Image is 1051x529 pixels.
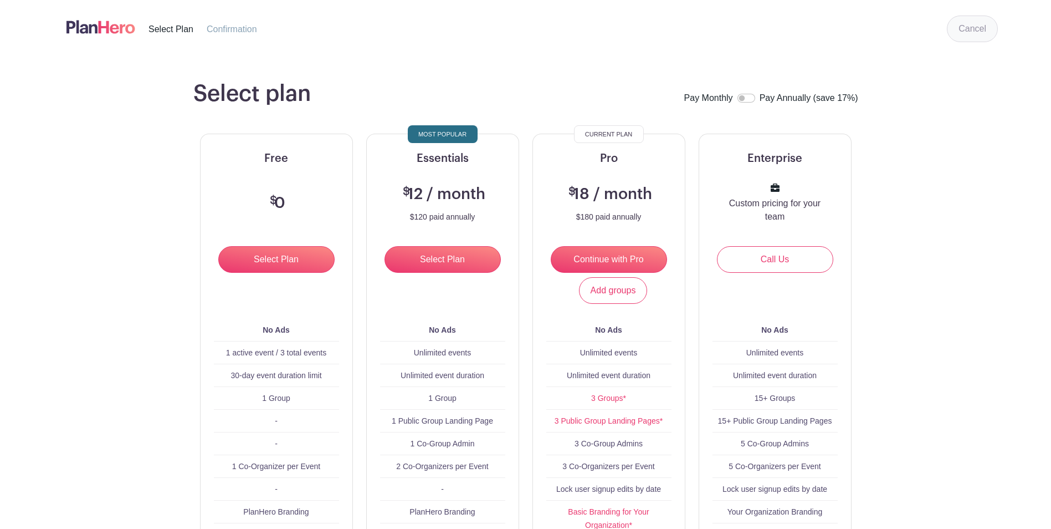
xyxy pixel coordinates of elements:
h1: Select plan [193,80,311,107]
span: 1 Co-Group Admin [411,439,475,448]
span: Lock user signup edits by date [722,485,827,494]
span: Confirmation [207,24,257,34]
span: Unlimited events [580,348,638,357]
b: No Ads [263,325,289,334]
h5: Essentials [380,152,505,165]
label: Pay Annually (save 17%) [760,91,858,106]
span: Current Plan [585,128,632,141]
input: Continue with Pro [551,246,667,273]
span: 3 Co-Group Admins [575,439,643,448]
span: $ [403,186,410,197]
span: Unlimited event duration [401,371,484,380]
a: Cancel [947,16,998,42]
span: - [275,439,278,448]
h3: 12 / month [400,185,485,204]
span: 15+ Public Group Landing Pages [718,416,832,425]
a: 3 Groups* [591,394,626,403]
span: PlanHero Branding [409,507,475,516]
input: Select Plan [218,246,335,273]
span: 5 Co-Group Admins [741,439,809,448]
h3: 0 [267,194,285,213]
span: Unlimited events [746,348,804,357]
p: $120 paid annually [410,213,475,221]
span: Unlimited event duration [733,371,817,380]
a: Call Us [717,246,833,273]
span: 1 active event / 3 total events [226,348,326,357]
span: 1 Group [428,394,457,403]
span: 5 Co-Organizers per Event [729,462,821,471]
span: 2 Co-Organizers per Event [396,462,489,471]
span: Select Plan [148,24,193,34]
input: Select Plan [384,246,501,273]
span: PlanHero Branding [243,507,309,516]
p: $180 paid annually [576,213,642,221]
b: No Ads [429,325,455,334]
b: No Ads [595,325,622,334]
span: Unlimited event duration [567,371,650,380]
span: Lock user signup edits by date [556,485,661,494]
h5: Pro [546,152,671,165]
span: 3 Co-Organizers per Event [562,462,655,471]
h3: 18 / month [566,185,652,204]
span: - [441,485,444,494]
span: 30-day event duration limit [230,371,321,380]
p: Custom pricing for your team [726,197,824,223]
span: - [275,485,278,494]
span: $ [270,195,277,206]
span: 1 Group [262,394,290,403]
a: 3 Public Group Landing Pages* [555,416,663,425]
h5: Enterprise [712,152,838,165]
h5: Free [214,152,339,165]
span: 1 Co-Organizer per Event [232,462,321,471]
img: logo-507f7623f17ff9eddc593b1ce0a138ce2505c220e1c5a4e2b4648c50719b7d32.svg [66,18,135,36]
b: No Ads [761,325,788,334]
a: Add groups [579,277,648,304]
span: 15+ Groups [755,394,796,403]
span: Most Popular [418,128,466,141]
label: Pay Monthly [684,91,733,106]
span: $ [568,186,576,197]
span: Unlimited events [414,348,471,357]
span: - [275,416,278,425]
span: Your Organization Branding [727,507,823,516]
span: 1 Public Group Landing Page [392,416,493,425]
